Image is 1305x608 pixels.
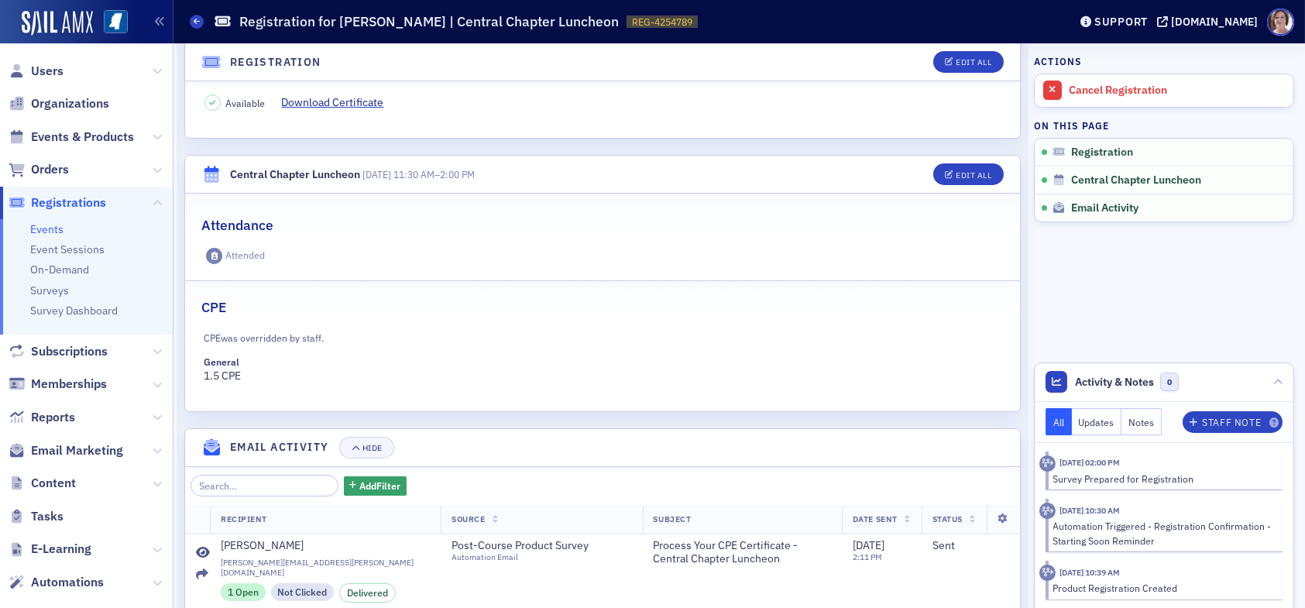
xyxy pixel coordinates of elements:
img: SailAMX [104,10,128,34]
div: General [204,356,240,368]
div: Automation Triggered - Registration Confirmation - Starting Soon Reminder [1053,519,1272,548]
a: Orders [9,161,69,178]
img: SailAMX [22,11,93,36]
span: Available [226,96,266,110]
span: Post-Course Product Survey [452,539,592,553]
button: All [1046,408,1072,435]
span: Events & Products [31,129,134,146]
div: Activity [1039,455,1056,472]
a: Event Sessions [30,242,105,256]
span: Automations [31,574,104,591]
div: Edit All [956,58,991,67]
span: Recipient [221,514,267,524]
div: Cancel Registration [1069,84,1286,98]
a: Organizations [9,95,109,112]
div: Product Registration Created [1053,581,1272,595]
button: Edit All [933,51,1003,73]
div: Central Chapter Luncheon [230,167,360,183]
button: Updates [1072,408,1122,435]
div: Attended [226,249,266,261]
button: Hide [339,437,393,459]
a: Events & Products [9,129,134,146]
a: Events [30,222,64,236]
span: Email Marketing [31,442,123,459]
span: [PERSON_NAME][EMAIL_ADDRESS][PERSON_NAME][DOMAIN_NAME] [221,558,430,578]
span: Activity & Notes [1076,374,1155,390]
button: Staff Note [1183,411,1283,433]
button: Notes [1121,408,1162,435]
div: Hide [362,444,383,452]
a: Survey Dashboard [30,304,118,318]
a: Download Certificate [282,94,396,111]
div: [PERSON_NAME] [221,539,304,553]
time: 2:00 PM [440,168,475,180]
div: [DOMAIN_NAME] [1171,15,1258,29]
span: Users [31,63,64,80]
time: 8/26/2025 10:39 AM [1059,567,1120,578]
span: Subscriptions [31,343,108,360]
button: [DOMAIN_NAME] [1157,16,1263,27]
div: Sent [932,539,1009,553]
span: 0 [1160,373,1180,392]
span: Date Sent [853,514,898,524]
div: Staff Note [1202,418,1261,427]
span: Registrations [31,194,106,211]
h4: Email Activity [230,439,329,455]
span: Process Your CPE Certificate - Central Chapter Luncheon [654,539,831,566]
h4: Registration [230,54,321,70]
time: 2:11 PM [853,551,882,562]
div: Activity [1039,565,1056,581]
span: Add Filter [359,479,400,493]
a: Memberships [9,376,107,393]
a: Cancel Registration [1035,74,1293,107]
a: View Homepage [93,10,128,36]
div: 1 Open [221,583,266,600]
div: Activity [1039,503,1056,519]
div: Automation Email [452,552,592,562]
a: Subscriptions [9,343,108,360]
h1: Registration for [PERSON_NAME] | Central Chapter Luncheon [239,12,619,31]
span: Registration [1071,146,1133,160]
a: Reports [9,409,75,426]
h4: On this page [1034,119,1294,132]
h2: Attendance [201,215,273,235]
span: Subject [654,514,692,524]
span: Reports [31,409,75,426]
div: Support [1094,15,1148,29]
time: 8/28/2025 02:00 PM [1059,457,1120,468]
span: Organizations [31,95,109,112]
a: On-Demand [30,263,89,277]
a: Surveys [30,283,69,297]
h2: CPE [201,297,226,318]
div: Edit All [956,171,991,180]
a: Content [9,475,76,492]
a: Automations [9,574,104,591]
span: – [362,168,475,180]
a: Post-Course Product SurveyAutomation Email [452,539,606,563]
div: Survey Prepared for Registration [1053,472,1272,486]
span: Content [31,475,76,492]
h4: Actions [1034,54,1082,68]
span: Central Chapter Luncheon [1071,173,1201,187]
a: Registrations [9,194,106,211]
div: Not Clicked [271,583,335,600]
span: Memberships [31,376,107,393]
button: AddFilter [344,476,407,496]
span: Status [932,514,963,524]
div: Delivered [339,583,396,602]
div: CPE was overridden by staff. [204,328,725,345]
div: 1.5 CPE [204,356,391,384]
span: Orders [31,161,69,178]
button: Edit All [933,163,1003,185]
a: E-Learning [9,541,91,558]
span: Source [452,514,485,524]
span: [DATE] [853,538,884,552]
a: Users [9,63,64,80]
input: Search… [191,475,338,496]
a: Tasks [9,508,64,525]
time: 8/28/2025 10:30 AM [1059,505,1120,516]
span: E-Learning [31,541,91,558]
time: 11:30 AM [393,168,434,180]
span: Profile [1267,9,1294,36]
